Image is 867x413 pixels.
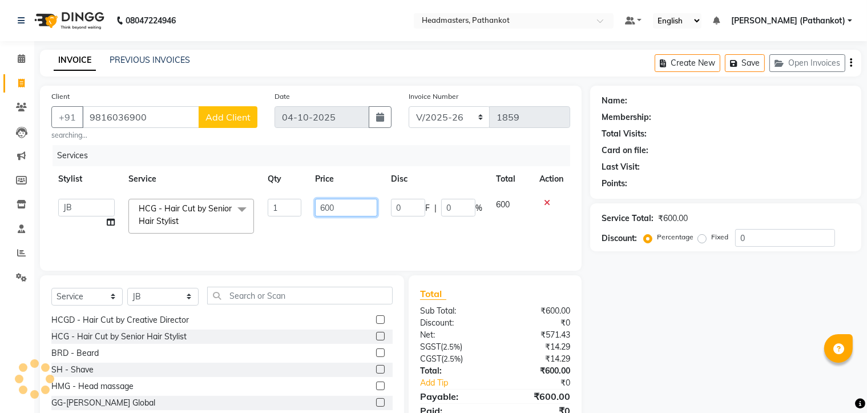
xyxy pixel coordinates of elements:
div: Card on file: [602,145,648,157]
div: Services [53,145,579,166]
div: BRD - Beard [51,347,99,359]
div: HCGD - Hair Cut by Creative Director [51,314,189,326]
span: SGST [420,342,441,352]
div: Net: [412,329,495,341]
a: Add Tip [412,377,509,389]
div: ₹0 [509,377,579,389]
th: Disc [384,166,489,192]
span: 2.5% [443,354,461,363]
span: Add Client [205,111,251,123]
button: Save [725,54,765,72]
div: Points: [602,178,627,190]
span: 600 [496,199,510,210]
div: ₹600.00 [495,365,579,377]
span: Total [420,288,446,300]
a: PREVIOUS INVOICES [110,55,190,65]
button: Open Invoices [769,54,845,72]
div: ₹14.29 [495,353,579,365]
div: HCG - Hair Cut by Senior Hair Stylist [51,331,187,343]
th: Total [489,166,533,192]
div: Discount: [602,232,637,244]
div: Total: [412,365,495,377]
div: Service Total: [602,212,654,224]
th: Price [308,166,385,192]
div: ( ) [412,341,495,353]
div: HMG - Head massage [51,380,134,392]
div: ₹0 [495,317,579,329]
span: F [425,202,430,214]
label: Invoice Number [409,91,458,102]
input: Search or Scan [207,287,393,304]
div: Sub Total: [412,305,495,317]
label: Fixed [711,232,728,242]
div: Discount: [412,317,495,329]
th: Stylist [51,166,122,192]
th: Service [122,166,261,192]
div: ₹571.43 [495,329,579,341]
div: ₹600.00 [658,212,688,224]
th: Action [533,166,570,192]
div: Last Visit: [602,161,640,173]
img: logo [29,5,107,37]
span: 2.5% [443,342,460,351]
button: Create New [655,54,720,72]
span: | [434,202,437,214]
span: [PERSON_NAME] (Pathankot) [731,15,845,27]
button: +91 [51,106,83,128]
a: INVOICE [54,50,96,71]
th: Qty [261,166,308,192]
span: CGST [420,354,441,364]
div: SH - Shave [51,364,94,376]
div: ( ) [412,353,495,365]
span: HCG - Hair Cut by Senior Hair Stylist [139,203,232,226]
div: Payable: [412,390,495,403]
a: x [179,216,184,226]
label: Client [51,91,70,102]
b: 08047224946 [126,5,176,37]
button: Add Client [199,106,257,128]
div: Name: [602,95,627,107]
div: ₹600.00 [495,390,579,403]
small: searching... [51,130,257,141]
div: GG-[PERSON_NAME] Global [51,397,155,409]
label: Percentage [657,232,693,242]
div: Total Visits: [602,128,647,140]
div: ₹14.29 [495,341,579,353]
div: Membership: [602,111,651,123]
span: % [475,202,482,214]
div: ₹600.00 [495,305,579,317]
label: Date [275,91,290,102]
input: Search by Name/Mobile/Email/Code [82,106,199,128]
